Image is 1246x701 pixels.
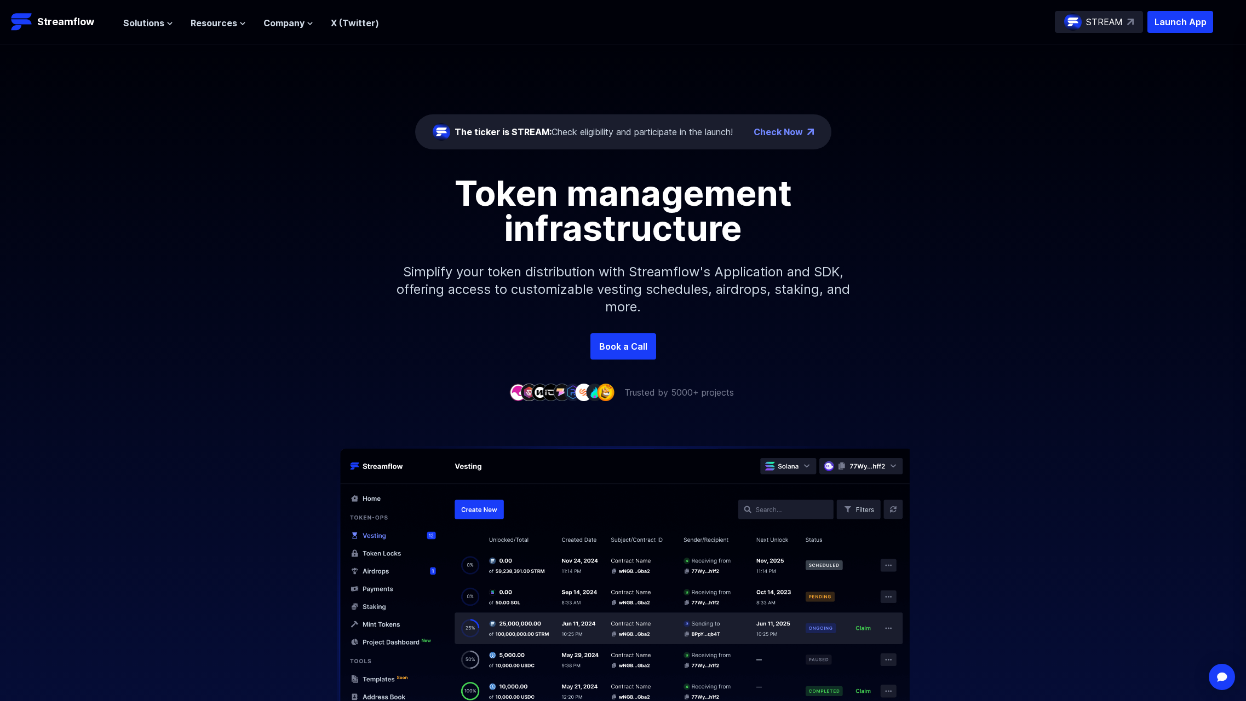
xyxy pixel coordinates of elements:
[433,123,450,141] img: streamflow-logo-circle.png
[331,18,379,28] a: X (Twitter)
[191,16,237,30] span: Resources
[11,11,112,33] a: Streamflow
[520,384,538,401] img: company-2
[624,386,734,399] p: Trusted by 5000+ projects
[455,126,552,137] span: The ticker is STREAM:
[1127,19,1134,25] img: top-right-arrow.svg
[586,384,604,401] img: company-8
[1209,664,1235,690] div: Open Intercom Messenger
[1147,11,1213,33] button: Launch App
[1055,11,1143,33] a: STREAM
[564,384,582,401] img: company-6
[597,384,615,401] img: company-9
[263,16,305,30] span: Company
[191,16,246,30] button: Resources
[123,16,164,30] span: Solutions
[1086,15,1123,28] p: STREAM
[807,129,814,135] img: top-right-arrow.png
[575,384,593,401] img: company-7
[263,16,313,30] button: Company
[377,176,870,246] h1: Token management infrastructure
[123,16,173,30] button: Solutions
[542,384,560,401] img: company-4
[388,246,859,333] p: Simplify your token distribution with Streamflow's Application and SDK, offering access to custom...
[754,125,803,138] a: Check Now
[553,384,571,401] img: company-5
[11,11,33,33] img: Streamflow Logo
[455,125,733,138] div: Check eligibility and participate in the launch!
[590,333,656,360] a: Book a Call
[531,384,549,401] img: company-3
[509,384,527,401] img: company-1
[37,14,94,30] p: Streamflow
[1064,13,1082,31] img: streamflow-logo-circle.png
